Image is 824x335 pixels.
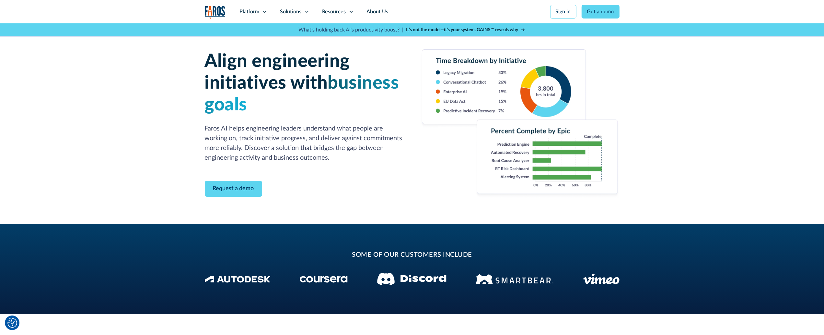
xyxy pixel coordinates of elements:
[300,276,348,283] img: Coursera Logo
[7,318,17,328] button: Cookie Settings
[377,273,447,285] img: Discord logo
[582,5,620,19] a: Get a demo
[322,8,346,16] div: Resources
[299,26,404,34] p: What's holding back AI's productivity boost? |
[205,51,404,116] h1: Align engineering initiatives with
[205,276,271,283] img: Autodesk Logo
[205,6,226,19] a: home
[205,74,399,114] span: business goals
[550,5,576,19] a: Sign in
[476,273,553,285] img: Smartbear Logo
[280,8,302,16] div: Solutions
[205,6,226,19] img: Logo of the analytics and reporting company Faros.
[205,124,404,163] p: Faros AI helps engineering leaders understand what people are working on, track initiative progre...
[257,250,568,260] h2: some of our customers include
[205,181,262,197] a: Contact Modal
[406,27,526,33] a: It’s not the model—it’s your system. GAINS™ reveals why
[406,28,518,32] strong: It’s not the model—it’s your system. GAINS™ reveals why
[583,274,620,284] img: Vimeo logo
[7,318,17,328] img: Revisit consent button
[240,8,260,16] div: Platform
[420,49,620,198] img: Combined image of a developer experience survey, bar chart of survey responses by team with incid...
